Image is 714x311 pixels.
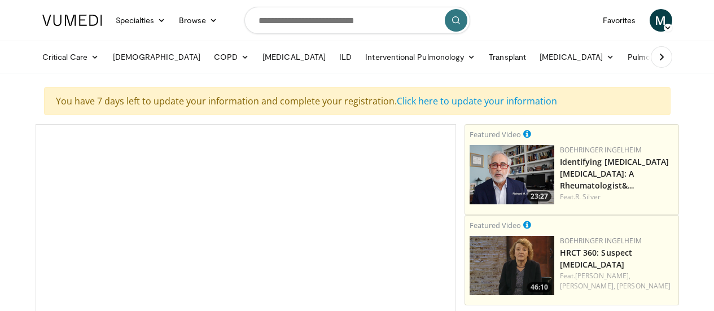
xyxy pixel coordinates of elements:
a: [MEDICAL_DATA] [533,46,621,68]
span: 46:10 [527,282,551,292]
a: Browse [172,9,224,32]
a: [DEMOGRAPHIC_DATA] [106,46,207,68]
a: M [650,9,672,32]
img: VuMedi Logo [42,15,102,26]
a: 46:10 [470,236,554,295]
div: You have 7 days left to update your information and complete your registration. [44,87,671,115]
a: [PERSON_NAME] [617,281,671,291]
a: Interventional Pulmonology [358,46,482,68]
a: Identifying [MEDICAL_DATA] [MEDICAL_DATA]: A Rheumatologist&… [560,156,669,191]
a: R. Silver [575,192,601,202]
a: Favorites [596,9,643,32]
input: Search topics, interventions [244,7,470,34]
a: COPD [207,46,256,68]
a: Boehringer Ingelheim [560,145,642,155]
small: Featured Video [470,129,521,139]
a: [MEDICAL_DATA] [256,46,332,68]
a: Transplant [482,46,533,68]
a: Critical Care [36,46,106,68]
a: ILD [332,46,358,68]
a: HRCT 360: Suspect [MEDICAL_DATA] [560,247,633,270]
a: 23:27 [470,145,554,204]
div: Feat. [560,271,674,291]
a: [PERSON_NAME], [575,271,630,281]
img: 8340d56b-4f12-40ce-8f6a-f3da72802623.png.150x105_q85_crop-smart_upscale.png [470,236,554,295]
small: Featured Video [470,220,521,230]
a: Click here to update your information [397,95,557,107]
a: Boehringer Ingelheim [560,236,642,246]
a: Specialties [109,9,173,32]
a: [PERSON_NAME], [560,281,615,291]
span: 23:27 [527,191,551,202]
img: dcc7dc38-d620-4042-88f3-56bf6082e623.png.150x105_q85_crop-smart_upscale.png [470,145,554,204]
div: Feat. [560,192,674,202]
